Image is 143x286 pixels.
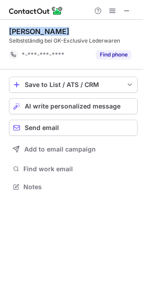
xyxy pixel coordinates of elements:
[9,5,63,16] img: ContactOut v5.3.10
[25,103,121,110] span: AI write personalized message
[9,141,138,157] button: Add to email campaign
[9,98,138,114] button: AI write personalized message
[9,37,138,45] div: Selbstständig bei GK-Exclusive Lederwaren
[9,181,138,193] button: Notes
[25,124,59,131] span: Send email
[23,165,134,173] span: Find work email
[9,27,69,36] div: [PERSON_NAME]
[9,120,138,136] button: Send email
[96,50,131,59] button: Reveal Button
[9,163,138,175] button: Find work email
[9,77,138,93] button: save-profile-one-click
[24,146,96,153] span: Add to email campaign
[25,81,122,88] div: Save to List / ATS / CRM
[23,183,134,191] span: Notes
